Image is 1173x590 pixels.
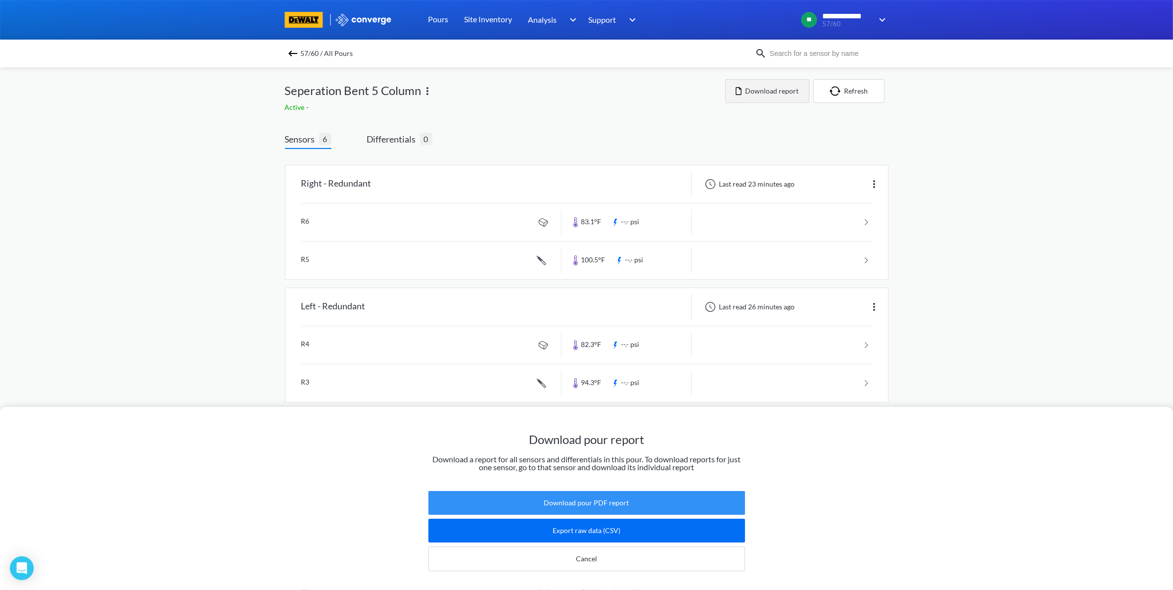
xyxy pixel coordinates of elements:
[767,48,887,59] input: Search for a sensor by name
[588,13,616,26] span: Support
[335,13,392,26] img: logo_ewhite.svg
[428,519,745,542] button: Export raw data (CSV)
[285,12,323,28] img: branding logo
[10,556,34,580] div: Open Intercom Messenger
[623,14,639,26] img: downArrow.svg
[528,13,557,26] span: Analysis
[755,48,767,59] img: icon-search.svg
[301,47,353,60] span: 57/60 / All Pours
[428,455,745,471] p: Download a report for all sensors and differentials in this pour. To download reports for just on...
[563,14,579,26] img: downArrow.svg
[823,20,873,28] span: 57/60
[428,491,745,515] button: Download pour PDF report
[287,48,299,59] img: backspace.svg
[428,432,745,447] h1: Download pour report
[285,12,335,28] a: branding logo
[428,546,745,571] button: Cancel
[873,14,889,26] img: downArrow.svg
